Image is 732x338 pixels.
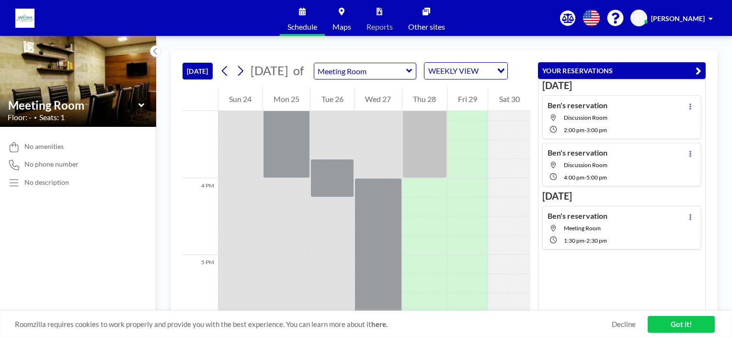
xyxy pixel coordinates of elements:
div: Sun 24 [218,87,263,111]
div: Mon 25 [263,87,310,111]
a: here. [371,320,388,328]
span: of [293,63,304,78]
span: 2:00 PM [564,126,584,134]
div: Thu 28 [402,87,447,111]
input: Meeting Room [314,63,406,79]
span: Roomzilla requires cookies to work properly and provide you with the best experience. You can lea... [15,320,612,329]
span: [PERSON_NAME] [651,14,705,23]
span: BT [635,14,643,23]
div: No description [24,178,69,187]
span: 4:00 PM [564,174,584,181]
span: No amenities [24,142,64,151]
div: 5 PM [183,255,218,331]
span: 5:00 PM [586,174,607,181]
span: Seats: 1 [39,113,65,122]
div: 4 PM [183,178,218,255]
span: WEEKLY VIEW [426,65,480,77]
div: Fri 29 [447,87,488,111]
div: Sat 30 [488,87,530,111]
h3: [DATE] [542,79,701,91]
h4: Ben's reservation [548,148,607,158]
span: 1:30 PM [564,237,584,244]
h3: [DATE] [542,190,701,202]
div: Wed 27 [355,87,402,111]
span: Meeting Room [564,225,601,232]
span: Reports [366,23,393,31]
span: - [584,174,586,181]
h4: Ben's reservation [548,211,607,221]
div: Search for option [424,63,507,79]
input: Search for option [481,65,492,77]
span: Discussion Room [564,161,607,169]
span: - [584,126,586,134]
div: Tue 26 [310,87,354,111]
h4: Ben's reservation [548,101,607,110]
span: 2:30 PM [586,237,607,244]
button: YOUR RESERVATIONS [538,62,706,79]
button: [DATE] [183,63,213,79]
span: Discussion Room [564,114,607,121]
span: Schedule [287,23,317,31]
span: No phone number [24,160,79,169]
span: 3:00 PM [586,126,607,134]
span: Maps [332,23,351,31]
div: 3 PM [183,101,218,178]
span: Floor: - [8,113,32,122]
input: Meeting Room [8,98,138,112]
span: [DATE] [251,63,288,78]
span: Other sites [408,23,445,31]
a: Got it! [648,316,715,333]
span: • [34,114,37,121]
img: organization-logo [15,9,34,28]
a: Decline [612,320,636,329]
span: - [584,237,586,244]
